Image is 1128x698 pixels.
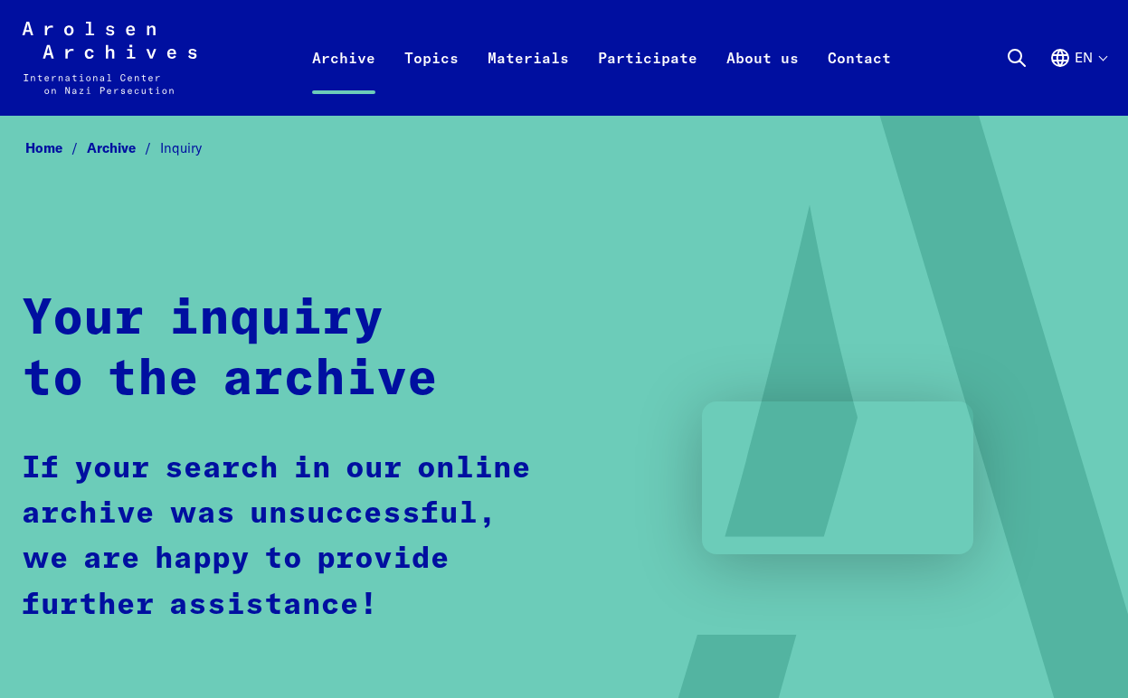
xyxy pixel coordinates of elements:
a: Contact [813,43,905,116]
a: Home [25,139,87,156]
strong: Your inquiry to the archive [22,295,438,404]
a: Materials [473,43,583,116]
a: Participate [583,43,712,116]
button: English, language selection [1049,47,1106,112]
nav: Breadcrumb [22,135,1106,162]
nav: Primary [298,22,905,94]
span: Inquiry [160,139,202,156]
a: Archive [298,43,390,116]
a: Archive [87,139,160,156]
a: About us [712,43,813,116]
a: Topics [390,43,473,116]
p: If your search in our online archive was unsuccessful, we are happy to provide further assistance! [22,447,533,628]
